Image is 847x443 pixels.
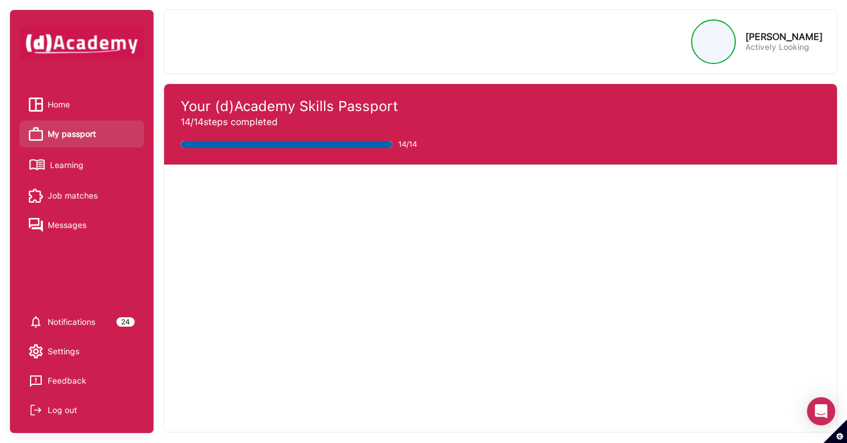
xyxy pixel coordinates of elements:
[48,372,86,390] div: Feedback
[29,189,43,203] img: Job matches icon
[48,343,79,360] span: Settings
[29,155,135,175] a: Learning iconLearning
[29,96,135,113] a: Home iconHome
[50,156,84,174] span: Learning
[29,218,43,232] img: Messages icon
[745,42,823,52] p: Actively Looking
[29,403,43,417] img: Log out
[48,401,77,419] div: Log out
[116,317,135,327] div: 24
[745,31,823,42] div: [PERSON_NAME]
[807,397,835,425] div: Open Intercom Messenger
[29,155,45,175] img: Learning icon
[29,98,43,112] img: Home icon
[823,419,847,443] button: Set cookie preferences
[29,127,43,141] img: My passport icon
[19,27,144,60] img: dAcademy
[48,187,98,204] span: Job matches
[48,313,95,331] span: Notifications
[29,216,135,234] a: Messages iconMessages
[181,98,821,115] h4: Your (d)Academy Skills Passport
[29,187,135,204] a: Job matches iconJob matches
[48,216,86,234] span: Messages
[181,115,821,129] p: 14/14 steps completed
[693,21,734,62] img: Profile
[29,344,43,358] img: setting
[29,374,43,388] img: feedback
[48,125,96,143] span: My passport
[29,125,135,143] a: My passport iconMy passport
[48,96,70,113] span: Home
[29,315,43,329] img: setting
[29,372,135,390] a: Feedback
[398,139,417,150] span: 14/14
